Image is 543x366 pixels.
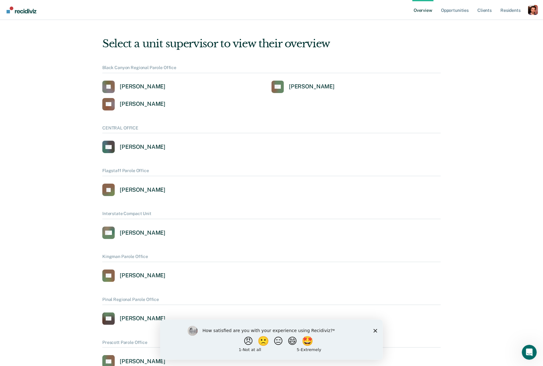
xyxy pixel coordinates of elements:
[102,340,441,348] div: Prescott Parole Office
[102,297,441,305] div: Pinal Regional Parole Office
[120,101,165,108] div: [PERSON_NAME]
[102,227,165,239] a: [PERSON_NAME]
[528,5,538,15] button: Profile dropdown button
[120,315,165,322] div: [PERSON_NAME]
[7,7,36,13] img: Recidiviz
[120,272,165,279] div: [PERSON_NAME]
[102,312,165,325] a: [PERSON_NAME]
[102,168,441,176] div: Flagstaff Parole Office
[160,320,383,360] iframe: Survey by Kim from Recidiviz
[102,270,165,282] a: [PERSON_NAME]
[102,98,165,110] a: [PERSON_NAME]
[120,186,165,194] div: [PERSON_NAME]
[102,211,441,219] div: Interstate Compact Unit
[102,125,441,134] div: CENTRAL OFFICE
[102,254,441,262] div: Kingman Parole Office
[120,143,165,151] div: [PERSON_NAME]
[289,83,335,90] div: [PERSON_NAME]
[102,141,165,153] a: [PERSON_NAME]
[120,358,165,365] div: [PERSON_NAME]
[120,229,165,237] div: [PERSON_NAME]
[102,37,441,50] div: Select a unit supervisor to view their overview
[271,81,335,93] a: [PERSON_NAME]
[102,184,165,196] a: [PERSON_NAME]
[102,65,441,73] div: Black Canyon Regional Parole Office
[102,81,165,93] a: [PERSON_NAME]
[120,83,165,90] div: [PERSON_NAME]
[522,345,537,360] iframe: Intercom live chat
